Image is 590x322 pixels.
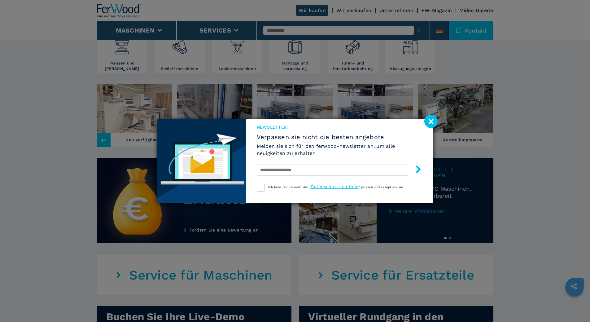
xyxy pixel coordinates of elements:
button: submit-button [408,163,422,178]
span: “ gelesen und akzeptiere sie. [359,185,404,189]
span: Newsletter [257,124,422,130]
img: Newsletter image [157,119,246,203]
span: Verpassen sie nicht die besten angebote [257,133,422,141]
a: Datenschutzrichtlinie [311,184,358,189]
span: Ich habe die Klauseln der „ [268,185,311,189]
h6: Melden sie sich für den ferwood-newsletter an, um alle neuigkeiten zu erhalten [257,143,422,157]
